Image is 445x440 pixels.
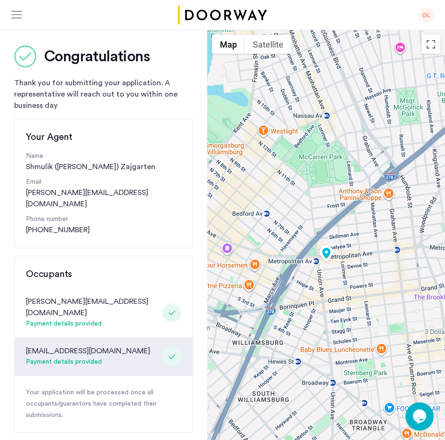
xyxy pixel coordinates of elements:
[421,35,440,54] button: Toggle fullscreen view
[44,47,150,66] h2: Congratulations
[26,214,181,224] p: Phone number
[26,177,181,187] p: Email
[177,6,269,24] img: logo
[212,35,245,54] button: Show street map
[26,296,159,318] div: [PERSON_NAME][EMAIL_ADDRESS][DOMAIN_NAME]
[177,6,269,24] a: Cazamio logo
[26,268,181,281] h3: Occupants
[26,357,150,368] div: Payment details provided
[405,402,436,431] iframe: chat widget
[14,77,193,111] div: Thank you for submitting your application. A representative will reach out to you within one busi...
[26,151,181,172] div: Shmulik ([PERSON_NAME]) Zajgarten
[419,8,434,23] div: DL
[26,318,159,330] div: Payment details provided
[26,187,181,210] a: [PERSON_NAME][EMAIL_ADDRESS][DOMAIN_NAME]
[245,35,291,54] button: Show satellite imagery
[26,387,181,421] p: Your application will be processed once all occupants/guarantors have completed their submissions.
[26,345,150,357] div: [EMAIL_ADDRESS][DOMAIN_NAME]
[26,151,181,161] p: Name
[26,224,90,236] a: [PHONE_NUMBER]
[26,130,181,144] h3: Your Agent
